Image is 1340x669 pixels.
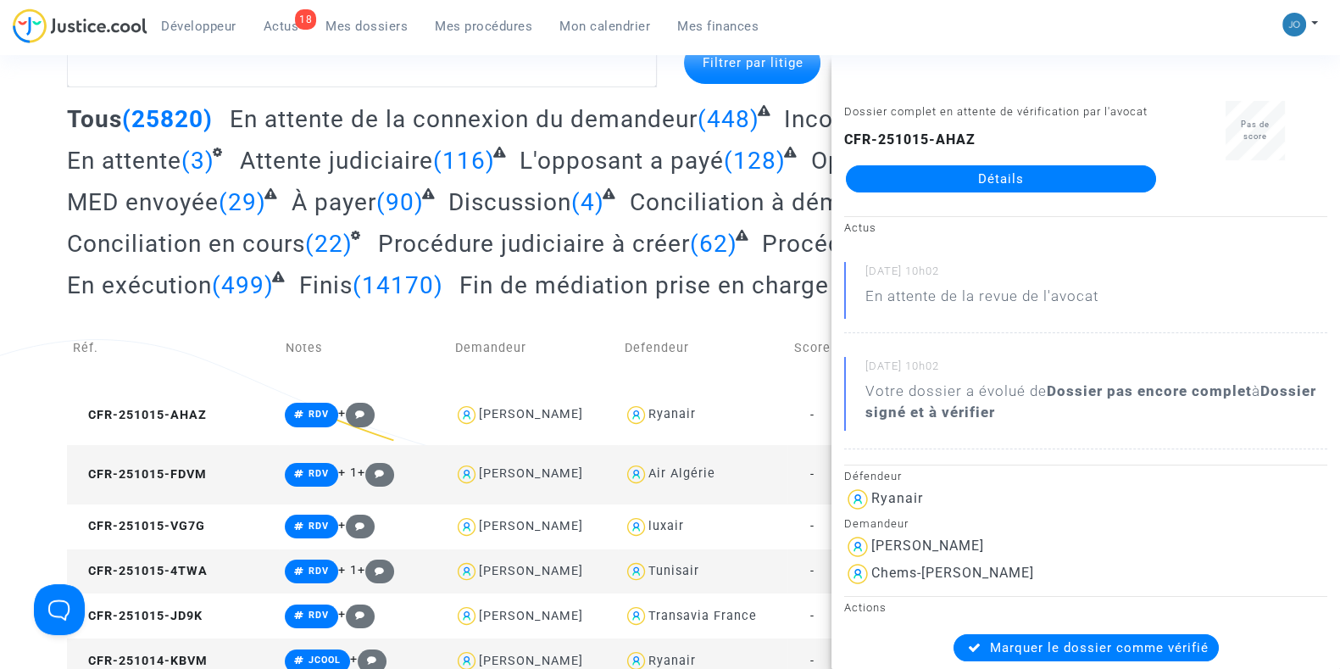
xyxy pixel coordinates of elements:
span: Opposant contacté [811,147,1026,175]
span: Développeur [161,19,236,34]
span: CFR-251014-KBVM [73,654,208,668]
div: Mots-clés [211,100,259,111]
span: MED envoyée [67,188,219,216]
span: Mon calendrier [559,19,650,34]
div: Ryanair [648,654,696,668]
div: Tunisair [648,564,699,578]
div: Ryanair [871,490,923,506]
div: Domaine: [DOMAIN_NAME] [44,44,192,58]
img: icon-user.svg [454,403,479,427]
span: Incomplets [784,105,911,133]
img: icon-user.svg [454,515,479,539]
img: icon-user.svg [844,560,871,588]
img: tab_domain_overview_orange.svg [69,98,82,112]
span: Procédure en cours [762,230,981,258]
img: icon-user.svg [454,604,479,628]
span: (499) [212,271,274,299]
a: Mon calendrier [546,14,664,39]
span: (448) [698,105,759,133]
span: RDV [309,521,329,532]
span: Mes dossiers [325,19,408,34]
div: [PERSON_NAME] [479,609,583,623]
span: Conciliation en cours [67,230,305,258]
a: Détails [846,165,1156,192]
span: - [809,408,814,422]
span: Finis [299,271,353,299]
img: icon-user.svg [844,486,871,513]
span: CFR-251015-JD9K [73,609,203,623]
div: [PERSON_NAME] [479,654,583,668]
img: jc-logo.svg [13,8,147,43]
span: CFR-251015-VG7G [73,519,205,533]
span: JCOOL [309,655,341,666]
span: - [809,467,814,482]
span: Mes finances [677,19,759,34]
div: Chems-[PERSON_NAME] [871,565,1034,581]
span: - [809,519,814,533]
span: Conciliation à démarrer [630,188,894,216]
span: Discussion [448,188,571,216]
span: (62) [690,230,737,258]
img: logo_orange.svg [27,27,41,41]
span: - [809,564,814,578]
a: Mes finances [664,14,772,39]
a: 18Actus [250,14,313,39]
span: RDV [309,610,329,621]
span: (22) [305,230,353,258]
span: Marquer le dossier comme vérifié [990,640,1209,655]
div: v 4.0.25 [47,27,83,41]
div: Air Algérie [648,466,715,481]
td: Demandeur [448,312,618,385]
small: [DATE] 10h02 [865,264,1327,286]
span: Pas de score [1241,120,1270,141]
div: Ryanair [648,407,696,421]
div: Transavia France [648,609,757,623]
span: (29) [219,188,266,216]
b: Dossier pas encore complet [1047,382,1252,399]
span: + [338,406,375,421]
span: (116) [433,147,495,175]
div: 18 [295,9,316,30]
span: Actus [264,19,299,34]
td: Defendeur [618,312,787,385]
b: CFR-251015-AHAZ [844,131,976,148]
div: Votre dossier a évolué de à [865,381,1327,423]
div: [PERSON_NAME] [479,407,583,421]
span: - [809,609,814,623]
span: Procédure judiciaire à créer [378,230,690,258]
span: CFR-251015-FDVM [73,467,207,482]
span: (128) [724,147,786,175]
span: + [338,518,375,532]
span: Tous [67,105,122,133]
span: CFR-251015-AHAZ [73,408,207,422]
img: icon-user.svg [624,560,648,584]
span: (14170) [353,271,443,299]
span: CFR-251015-4TWA [73,564,208,578]
span: À payer [292,188,376,216]
span: Attente judiciaire [240,147,433,175]
div: [PERSON_NAME] [479,519,583,533]
img: icon-user.svg [624,515,648,539]
span: (4) [571,188,604,216]
span: + [358,466,394,480]
span: En attente de la connexion du demandeur [230,105,698,133]
img: 45a793c8596a0d21866ab9c5374b5e4b [1282,13,1306,36]
small: Actions [844,601,887,614]
span: Mes procédures [435,19,532,34]
span: Fin de médiation prise en charge par un avocat [459,271,989,299]
img: icon-user.svg [624,403,648,427]
span: En exécution [67,271,212,299]
div: [PERSON_NAME] [479,564,583,578]
small: Actus [844,221,876,234]
span: + 1 [338,563,358,577]
span: + [358,563,394,577]
a: Mes dossiers [312,14,421,39]
span: RDV [309,468,329,479]
td: Réf. [67,312,279,385]
small: Défendeur [844,470,902,482]
div: [PERSON_NAME] [479,466,583,481]
span: (25820) [122,105,213,133]
img: icon-user.svg [454,560,479,584]
img: icon-user.svg [624,604,648,628]
img: website_grey.svg [27,44,41,58]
